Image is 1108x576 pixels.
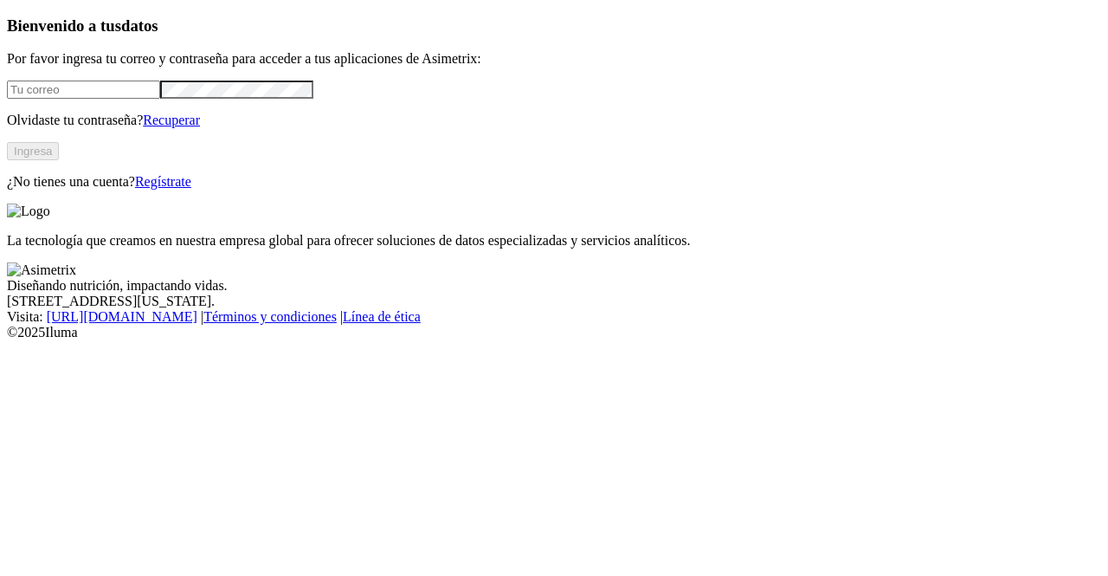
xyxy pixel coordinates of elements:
[7,233,1101,249] p: La tecnología que creamos en nuestra empresa global para ofrecer soluciones de datos especializad...
[7,51,1101,67] p: Por favor ingresa tu correo y contraseña para acceder a tus aplicaciones de Asimetrix:
[7,294,1101,309] div: [STREET_ADDRESS][US_STATE].
[121,16,158,35] span: datos
[7,325,1101,340] div: © 2025 Iluma
[135,174,191,189] a: Regístrate
[47,309,197,324] a: [URL][DOMAIN_NAME]
[7,142,59,160] button: Ingresa
[7,278,1101,294] div: Diseñando nutrición, impactando vidas.
[143,113,200,127] a: Recuperar
[7,204,50,219] img: Logo
[203,309,337,324] a: Términos y condiciones
[343,309,421,324] a: Línea de ética
[7,174,1101,190] p: ¿No tienes una cuenta?
[7,262,76,278] img: Asimetrix
[7,113,1101,128] p: Olvidaste tu contraseña?
[7,81,160,99] input: Tu correo
[7,309,1101,325] div: Visita : | |
[7,16,1101,36] h3: Bienvenido a tus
